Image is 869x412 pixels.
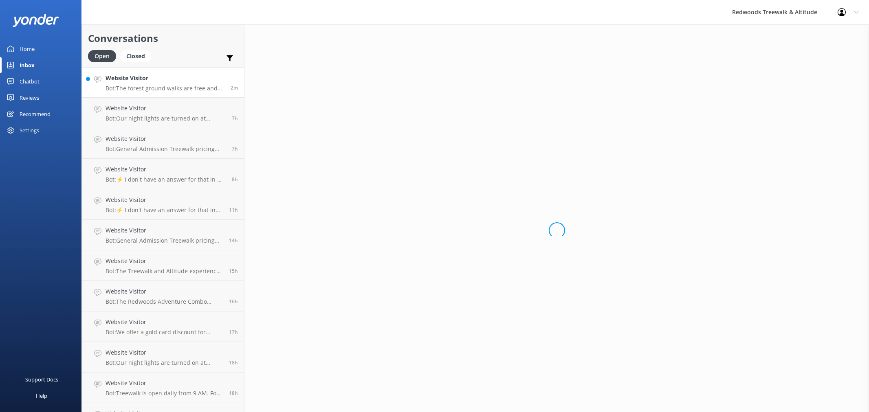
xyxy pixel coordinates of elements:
[12,14,59,27] img: yonder-white-logo.png
[229,267,238,274] span: Aug 31 2025 06:57pm (UTC +12:00) Pacific/Auckland
[106,318,223,327] h4: Website Visitor
[106,359,223,366] p: Bot: Our night lights are turned on at sunset, and the night walk starts 20 minutes thereafter. W...
[106,145,226,153] p: Bot: General Admission Treewalk pricing starts at $42 for adults (16+ years) and $26 for children...
[106,348,223,357] h4: Website Visitor
[106,134,226,143] h4: Website Visitor
[20,90,39,106] div: Reviews
[229,206,238,213] span: Aug 31 2025 10:59pm (UTC +12:00) Pacific/Auckland
[20,73,40,90] div: Chatbot
[106,206,223,214] p: Bot: ⚡ I don't have an answer for that in my knowledge base. Please try and rephrase your questio...
[106,287,223,296] h4: Website Visitor
[106,390,223,397] p: Bot: Treewalk is open daily from 9 AM. For last ticket sold times, please check our website FAQs ...
[120,50,151,62] div: Closed
[20,106,51,122] div: Recommend
[82,342,244,373] a: Website VisitorBot:Our night lights are turned on at sunset, and the night walk starts 20 minutes...
[106,176,226,183] p: Bot: ⚡ I don't have an answer for that in my knowledge base. Please try and rephrase your questio...
[106,104,226,113] h4: Website Visitor
[106,379,223,388] h4: Website Visitor
[82,311,244,342] a: Website VisitorBot:We offer a gold card discount for [DEMOGRAPHIC_DATA] seniors only. The New Zea...
[106,85,224,92] p: Bot: The forest ground walks are free and accessible all year round. For confirmation, you can ch...
[82,250,244,281] a: Website VisitorBot:The Treewalk and Altitude experiences are generally all-weather activities, bu...
[106,329,223,336] p: Bot: We offer a gold card discount for [DEMOGRAPHIC_DATA] seniors only. The New Zealand SuperGold...
[229,390,238,397] span: Aug 31 2025 03:16pm (UTC +12:00) Pacific/Auckland
[231,84,238,91] span: Sep 01 2025 10:13am (UTC +12:00) Pacific/Auckland
[25,371,58,388] div: Support Docs
[36,388,47,404] div: Help
[106,298,223,305] p: Bot: The Redwoods Adventure Combo includes Redwoods Altitude, Fast Pass entry to Redwoods Nightli...
[82,189,244,220] a: Website VisitorBot:⚡ I don't have an answer for that in my knowledge base. Please try and rephras...
[106,165,226,174] h4: Website Visitor
[106,267,223,275] p: Bot: The Treewalk and Altitude experiences are generally all-weather activities, but we closely m...
[229,237,238,244] span: Aug 31 2025 07:23pm (UTC +12:00) Pacific/Auckland
[88,51,120,60] a: Open
[229,359,238,366] span: Aug 31 2025 03:55pm (UTC +12:00) Pacific/Auckland
[232,115,238,122] span: Sep 01 2025 03:04am (UTC +12:00) Pacific/Auckland
[106,74,224,83] h4: Website Visitor
[20,57,35,73] div: Inbox
[232,176,238,183] span: Sep 01 2025 01:45am (UTC +12:00) Pacific/Auckland
[82,159,244,189] a: Website VisitorBot:⚡ I don't have an answer for that in my knowledge base. Please try and rephras...
[82,220,244,250] a: Website VisitorBot:General Admission Treewalk pricing starts at $42 for adults (16+ years) and $2...
[82,281,244,311] a: Website VisitorBot:The Redwoods Adventure Combo includes Redwoods Altitude, Fast Pass entry to Re...
[106,195,223,204] h4: Website Visitor
[232,145,238,152] span: Sep 01 2025 02:16am (UTC +12:00) Pacific/Auckland
[106,256,223,265] h4: Website Visitor
[82,98,244,128] a: Website VisitorBot:Our night lights are turned on at sunset, and the night walk starts 20 minutes...
[20,122,39,138] div: Settings
[88,50,116,62] div: Open
[106,226,223,235] h4: Website Visitor
[229,298,238,305] span: Aug 31 2025 05:38pm (UTC +12:00) Pacific/Auckland
[20,41,35,57] div: Home
[88,31,238,46] h2: Conversations
[82,373,244,403] a: Website VisitorBot:Treewalk is open daily from 9 AM. For last ticket sold times, please check our...
[82,128,244,159] a: Website VisitorBot:General Admission Treewalk pricing starts at $42 for adults (16+ years) and $2...
[106,115,226,122] p: Bot: Our night lights are turned on at sunset, and the night walk starts 20 minutes thereafter. W...
[229,329,238,335] span: Aug 31 2025 04:23pm (UTC +12:00) Pacific/Auckland
[82,67,244,98] a: Website VisitorBot:The forest ground walks are free and accessible all year round. For confirmati...
[120,51,155,60] a: Closed
[106,237,223,244] p: Bot: General Admission Treewalk pricing starts at $42 for adults (16+ years) and $26 for children...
